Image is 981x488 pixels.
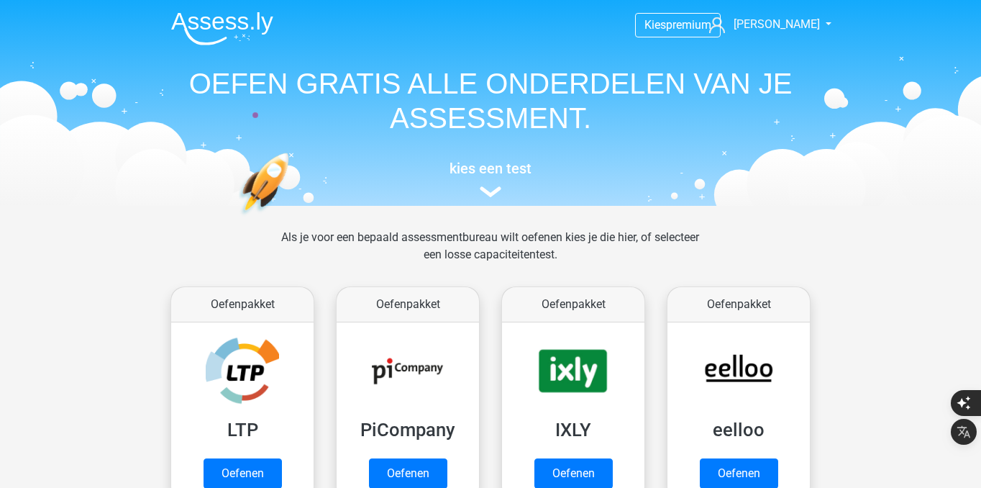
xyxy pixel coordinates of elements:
[666,18,711,32] span: premium
[270,229,711,281] div: Als je voor een bepaald assessmentbureau wilt oefenen kies je die hier, of selecteer een losse ca...
[160,160,821,198] a: kies een test
[636,15,720,35] a: Kiespremium
[171,12,273,45] img: Assessly
[239,153,345,283] img: oefenen
[644,18,666,32] span: Kies
[480,186,501,197] img: assessment
[160,160,821,177] h5: kies een test
[703,16,821,33] a: [PERSON_NAME]
[160,66,821,135] h1: OEFEN GRATIS ALLE ONDERDELEN VAN JE ASSESSMENT.
[734,17,820,31] span: [PERSON_NAME]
